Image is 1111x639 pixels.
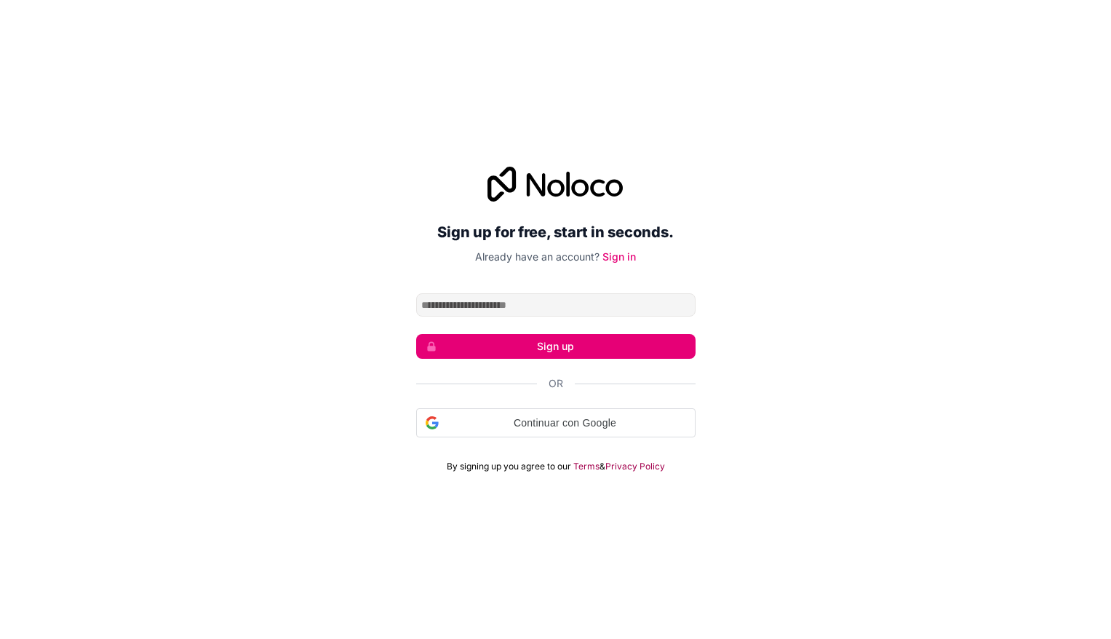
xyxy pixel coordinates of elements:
div: Continuar con Google [416,408,696,437]
button: Sign up [416,334,696,359]
input: Email address [416,293,696,317]
span: Or [549,376,563,391]
span: Already have an account? [475,250,600,263]
a: Sign in [602,250,636,263]
iframe: Botón Iniciar sesión con Google [409,436,703,468]
h2: Sign up for free, start in seconds. [416,219,696,245]
span: Continuar con Google [445,416,686,431]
